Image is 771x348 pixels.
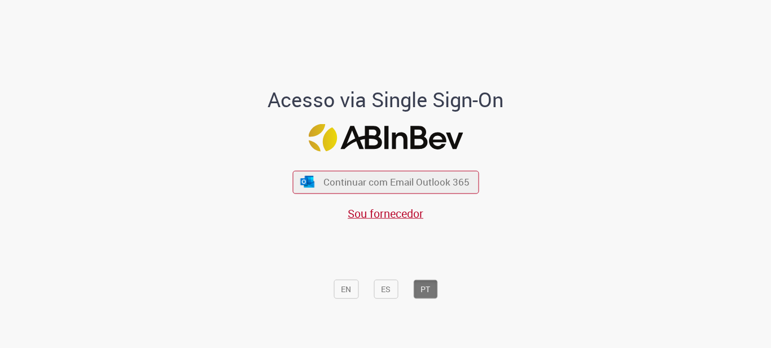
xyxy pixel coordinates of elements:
button: ícone Azure/Microsoft 360 Continuar com Email Outlook 365 [292,170,479,193]
button: ES [374,280,398,299]
button: PT [413,280,437,299]
h1: Acesso via Single Sign-On [229,88,542,111]
span: Continuar com Email Outlook 365 [323,175,470,188]
img: ícone Azure/Microsoft 360 [300,176,316,188]
button: EN [334,280,358,299]
a: Sou fornecedor [348,205,423,221]
img: Logo ABInBev [308,124,463,152]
